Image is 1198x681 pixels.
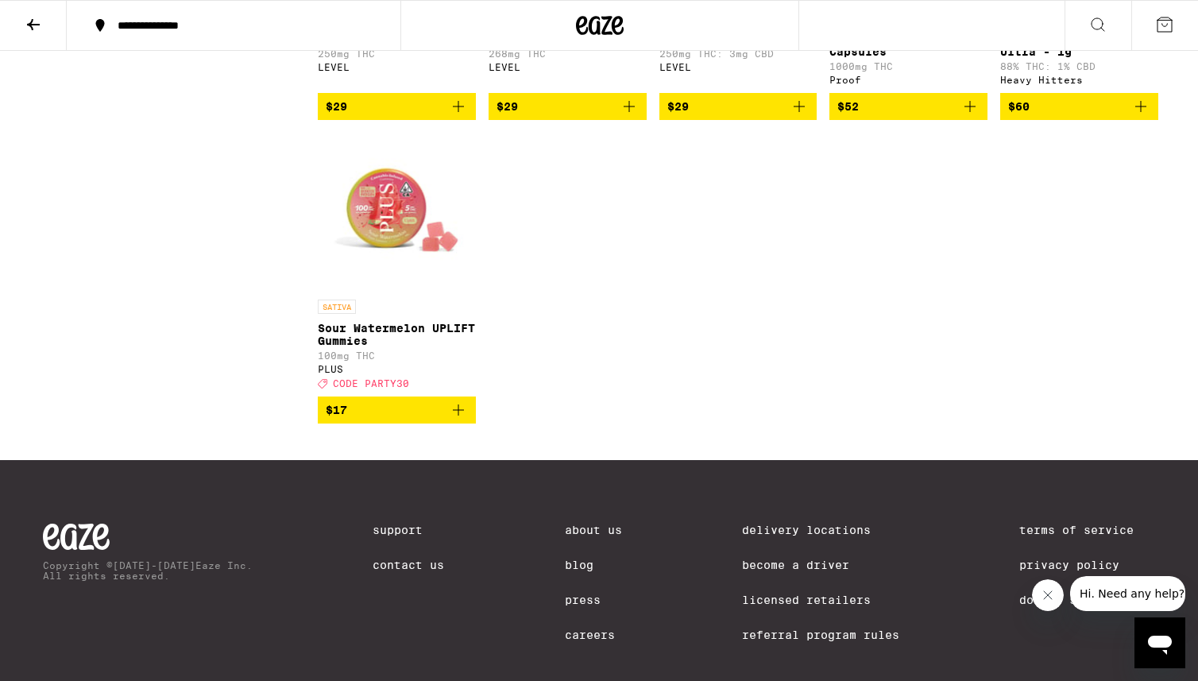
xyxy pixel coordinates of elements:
a: About Us [565,524,622,536]
iframe: Close message [1032,579,1064,611]
button: Add to bag [489,93,647,120]
a: Licensed Retailers [742,594,899,606]
p: Copyright © [DATE]-[DATE] Eaze Inc. All rights reserved. [43,560,253,581]
button: Add to bag [1000,93,1158,120]
span: $60 [1008,100,1030,113]
p: 88% THC: 1% CBD [1000,61,1158,72]
p: 250mg THC: 3mg CBD [659,48,817,59]
a: Blog [565,559,622,571]
div: Heavy Hitters [1000,75,1158,85]
p: 250mg THC [318,48,476,59]
iframe: Message from company [1070,576,1185,611]
a: Careers [565,629,622,641]
a: Referral Program Rules [742,629,899,641]
div: Proof [829,75,987,85]
span: $52 [837,100,859,113]
a: Do Not Sell My Info [1019,594,1155,606]
p: SATIVA [318,300,356,314]
a: Terms of Service [1019,524,1155,536]
iframe: Button to launch messaging window [1134,617,1185,668]
span: $29 [667,100,689,113]
a: Support [373,524,444,536]
div: LEVEL [659,62,817,72]
p: 100mg THC [318,350,476,361]
a: Press [565,594,622,606]
p: Sour Watermelon UPLIFT Gummies [318,322,476,347]
button: Add to bag [318,397,476,424]
button: Add to bag [659,93,817,120]
a: Contact Us [373,559,444,571]
a: Delivery Locations [742,524,899,536]
button: Add to bag [318,93,476,120]
p: 1000mg THC [829,61,987,72]
a: Open page for Sour Watermelon UPLIFT Gummies from PLUS [318,133,476,397]
span: $29 [497,100,518,113]
div: LEVEL [318,62,476,72]
a: Privacy Policy [1019,559,1155,571]
span: $29 [326,100,347,113]
span: CODE PARTY30 [333,378,409,389]
span: $17 [326,404,347,416]
div: LEVEL [489,62,647,72]
div: PLUS [318,364,476,374]
p: 268mg THC [489,48,647,59]
a: Become a Driver [742,559,899,571]
img: PLUS - Sour Watermelon UPLIFT Gummies [318,133,476,292]
button: Add to bag [829,93,987,120]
